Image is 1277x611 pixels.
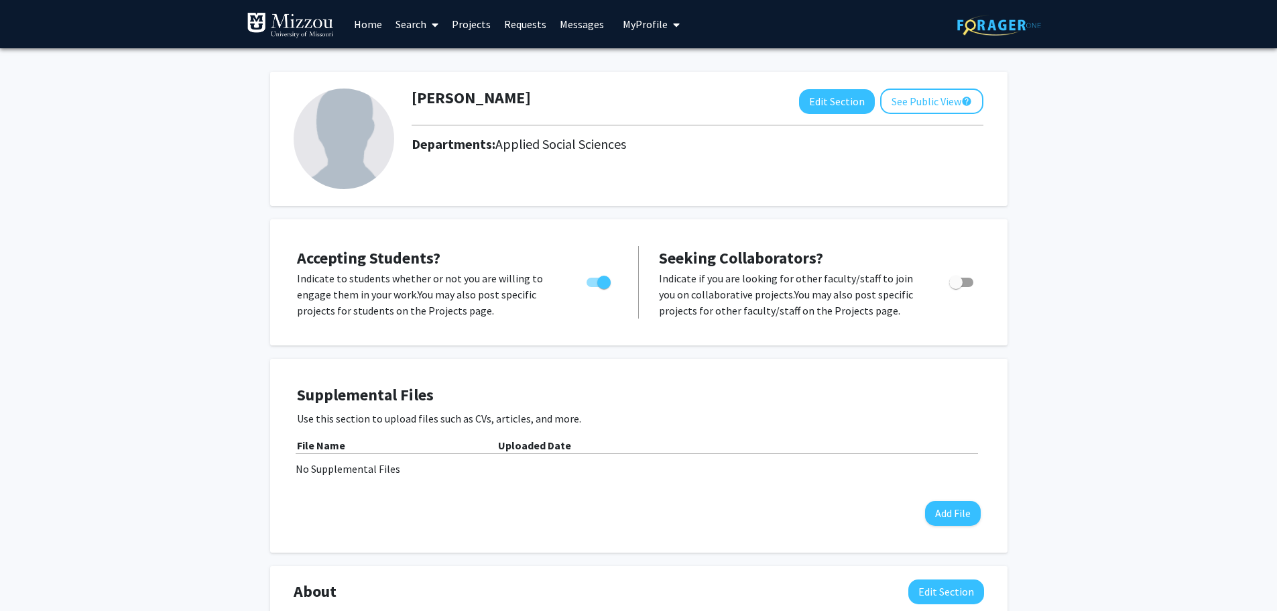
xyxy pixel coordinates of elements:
img: University of Missouri Logo [247,12,334,39]
h4: Supplemental Files [297,386,981,405]
h2: Departments: [402,136,993,152]
div: No Supplemental Files [296,461,982,477]
a: Messages [553,1,611,48]
span: About [294,579,337,604]
span: Applied Social Sciences [495,135,626,152]
div: Toggle [944,270,981,290]
span: My Profile [623,17,668,31]
button: Add File [925,501,981,526]
p: Use this section to upload files such as CVs, articles, and more. [297,410,981,427]
h1: [PERSON_NAME] [412,89,531,108]
mat-icon: help [961,93,972,109]
a: Home [347,1,389,48]
button: Edit About [908,579,984,604]
b: File Name [297,439,345,452]
a: Requests [497,1,553,48]
p: Indicate to students whether or not you are willing to engage them in your work. You may also pos... [297,270,561,319]
b: Uploaded Date [498,439,571,452]
img: Profile Picture [294,89,394,189]
a: Search [389,1,445,48]
span: Seeking Collaborators? [659,247,823,268]
img: ForagerOne Logo [957,15,1041,36]
button: See Public View [880,89,983,114]
span: Accepting Students? [297,247,440,268]
a: Projects [445,1,497,48]
iframe: Chat [10,551,57,601]
button: Edit Section [799,89,875,114]
div: Toggle [581,270,618,290]
p: Indicate if you are looking for other faculty/staff to join you on collaborative projects. You ma... [659,270,924,319]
